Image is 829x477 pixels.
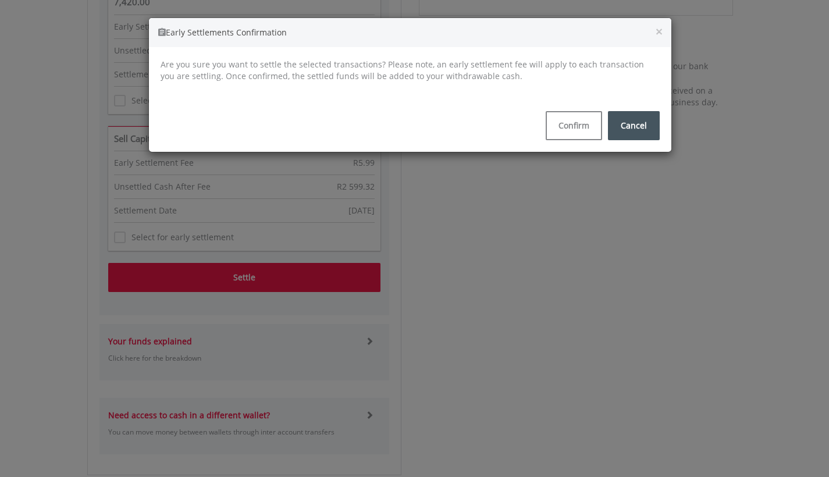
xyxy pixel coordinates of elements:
span: × [656,23,663,40]
button: Cancel [608,111,660,140]
button: Close [656,26,663,38]
h5: Early Settlements Confirmation [158,27,663,38]
p: Are you sure you want to settle the selected transactions? Please note, an early settlement fee w... [161,59,660,82]
button: Confirm [546,111,602,140]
